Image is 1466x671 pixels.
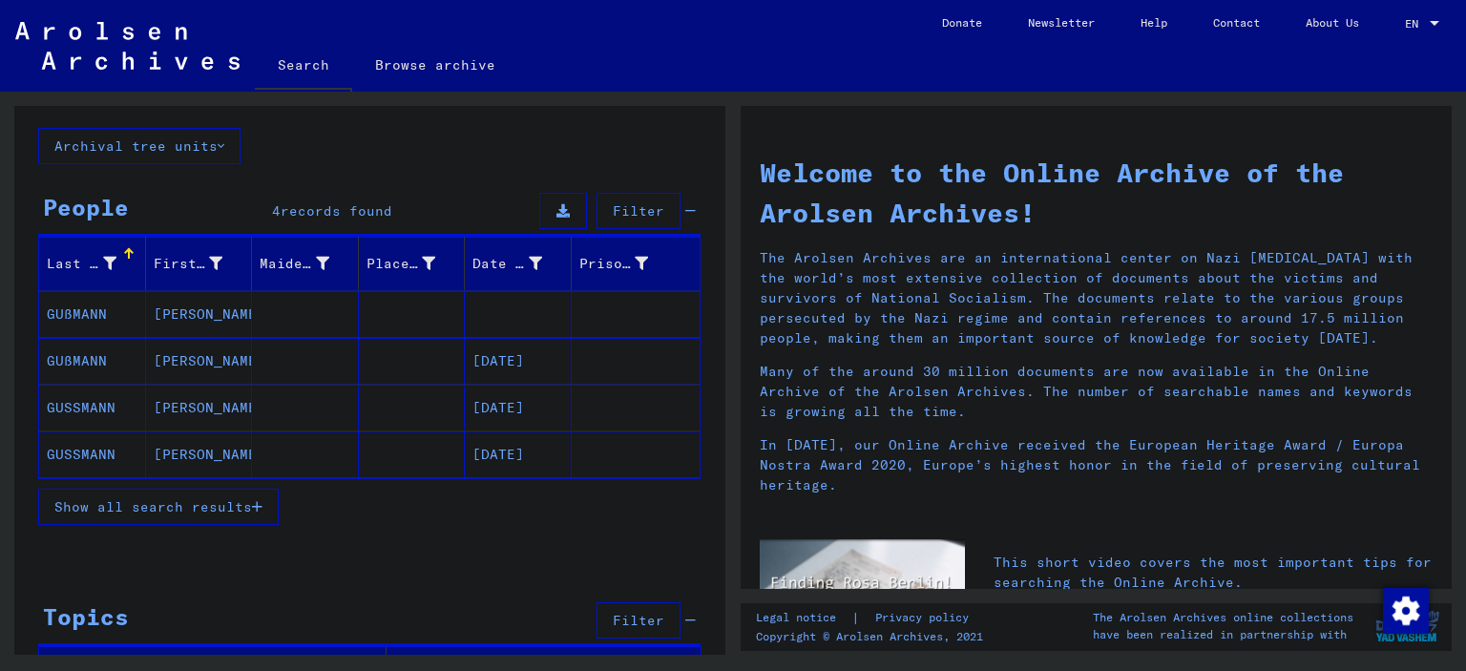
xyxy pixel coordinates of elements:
div: Date of Birth [472,254,542,274]
mat-header-cell: Maiden Name [252,237,359,290]
a: Legal notice [756,608,851,628]
span: 4 [272,202,281,220]
button: Filter [597,193,681,229]
mat-header-cell: Date of Birth [465,237,572,290]
mat-header-cell: Last Name [39,237,146,290]
mat-cell: GUSSMANN [39,385,146,430]
div: Maiden Name [260,248,358,279]
mat-cell: GUßMANN [39,291,146,337]
div: Topics [43,599,129,634]
span: Filter [613,612,664,629]
img: video.jpg [760,539,965,651]
div: Prisoner # [579,248,678,279]
div: Date of Birth [472,248,571,279]
mat-header-cell: First Name [146,237,253,290]
p: have been realized in partnership with [1093,626,1353,643]
button: Archival tree units [38,128,241,164]
div: Prisoner # [579,254,649,274]
mat-cell: [DATE] [465,385,572,430]
mat-cell: [DATE] [465,431,572,477]
img: yv_logo.png [1372,602,1443,650]
div: First Name [154,254,223,274]
div: | [756,608,992,628]
a: Browse archive [352,42,518,88]
div: Last Name [47,254,116,274]
div: People [43,190,129,224]
span: Show all search results [54,498,252,515]
a: Privacy policy [860,608,992,628]
mat-cell: [PERSON_NAME] [146,385,253,430]
div: Last Name [47,248,145,279]
mat-cell: [DATE] [465,338,572,384]
div: First Name [154,248,252,279]
h1: Welcome to the Online Archive of the Arolsen Archives! [760,153,1433,233]
img: Change consent [1383,588,1429,634]
button: Filter [597,602,681,639]
div: Place of Birth [366,254,436,274]
a: Search [255,42,352,92]
mat-header-cell: Prisoner # [572,237,701,290]
span: EN [1405,17,1426,31]
div: Place of Birth [366,248,465,279]
p: This short video covers the most important tips for searching the Online Archive. [994,553,1433,593]
mat-cell: GUßMANN [39,338,146,384]
mat-header-cell: Place of Birth [359,237,466,290]
p: The Arolsen Archives are an international center on Nazi [MEDICAL_DATA] with the world’s most ext... [760,248,1433,348]
p: In [DATE], our Online Archive received the European Heritage Award / Europa Nostra Award 2020, Eu... [760,435,1433,495]
mat-cell: [PERSON_NAME] [146,291,253,337]
img: Arolsen_neg.svg [15,22,240,70]
mat-cell: [PERSON_NAME] [146,338,253,384]
mat-cell: [PERSON_NAME] [146,431,253,477]
div: Maiden Name [260,254,329,274]
p: Many of the around 30 million documents are now available in the Online Archive of the Arolsen Ar... [760,362,1433,422]
span: Filter [613,202,664,220]
mat-cell: GUSSMANN [39,431,146,477]
button: Show all search results [38,489,279,525]
p: The Arolsen Archives online collections [1093,609,1353,626]
p: Copyright © Arolsen Archives, 2021 [756,628,992,645]
span: records found [281,202,392,220]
